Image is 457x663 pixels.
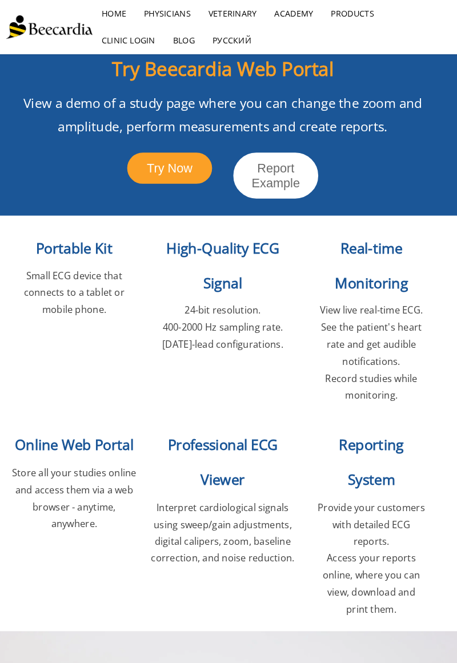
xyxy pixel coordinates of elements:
[323,294,423,307] span: View live real-time ECG.
[159,485,298,547] span: Interpret cardiological signals using sweep/gain adjustments, digital calipers, zoom, baseline co...
[320,485,424,531] span: Provide your customers with detailed ECG reports.
[25,452,145,513] span: Store all your studies online and access them via a web browser - anytime, anywhere.
[136,148,218,178] a: Try Now
[175,421,282,474] span: Professional ECG Viewer
[102,26,171,53] a: Clinic Login
[174,231,283,283] span: High-Quality ECG Signal
[170,327,287,340] span: [DATE]-lead configurations.
[27,421,142,440] span: Online Web Portal
[337,231,408,283] span: Real-time Monitoring
[121,54,336,79] span: Try Beecardia Web Portal
[18,15,102,38] img: Beecardia
[155,156,199,170] span: Try Now
[192,294,266,307] span: 24-bit resolution.
[170,311,287,323] span: 400-2000 Hz sampling rate.
[210,26,264,53] a: Русский
[326,535,420,596] span: Access your reports online, where you can view, download and print them.
[256,156,303,184] span: Report Example
[36,261,134,307] span: Small ECG device that connects to a tablet or mobile phone.
[328,360,417,389] span: Record studies while monitoring.
[35,91,422,131] span: View a demo of a study page where you can change the zoom and amplitude, perform measurements and...
[171,26,210,53] a: Blog
[341,421,404,474] span: Reporting System
[324,311,422,356] span: See the patient's heart rate and get audible notifications.
[47,231,122,250] span: Portable Kit
[239,148,321,192] a: Report Example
